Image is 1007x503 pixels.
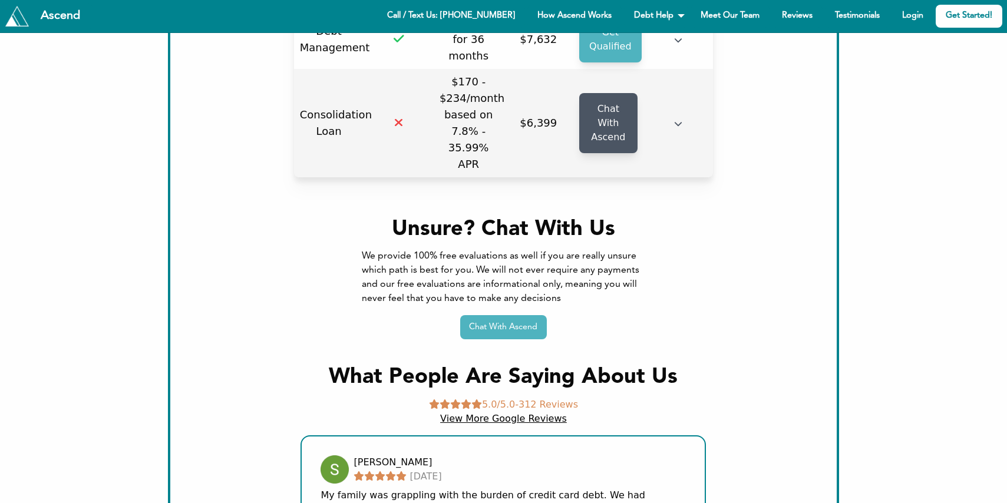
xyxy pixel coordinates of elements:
a: Call / Text Us: [PHONE_NUMBER] [377,5,525,28]
a: Chat With Ascend [460,315,547,339]
a: View More Google Reviews [440,413,567,424]
div: [PERSON_NAME] [354,455,441,469]
img: Tryascend.com [5,6,29,26]
span: 5.0/5.0 [482,399,515,410]
span: 312 Reviews [519,399,578,410]
td: $170 - $234/month based on 7.8% - 35.99% APR [434,69,504,177]
span: [DATE] [410,471,442,482]
td: Consolidation Loan [294,69,364,177]
div: Ascend [31,10,90,22]
div: What People Are Saying About Us [189,363,818,392]
a: Debt Help [624,5,688,28]
td: $6,399 [503,69,573,177]
a: Tryascend.com Ascend [2,3,93,29]
div: We provide 100% free evaluations as well if you are really unsure which path is best for you. We ... [362,249,645,306]
a: Get Qualified [579,16,642,62]
a: Login [892,5,933,28]
td: Debt Management [294,10,364,69]
a: Testimonials [825,5,890,28]
span: - [429,399,578,410]
td: $212/month for 36 months [434,10,504,69]
a: Meet Our Team [691,5,770,28]
a: Reviews [772,5,823,28]
a: Get Started! [936,5,1002,28]
td: $7,632 [503,10,573,69]
a: How Ascend Works [527,5,622,28]
div: Unsure? Chat With Us [362,215,645,244]
a: Chat With Ascend [579,93,638,153]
